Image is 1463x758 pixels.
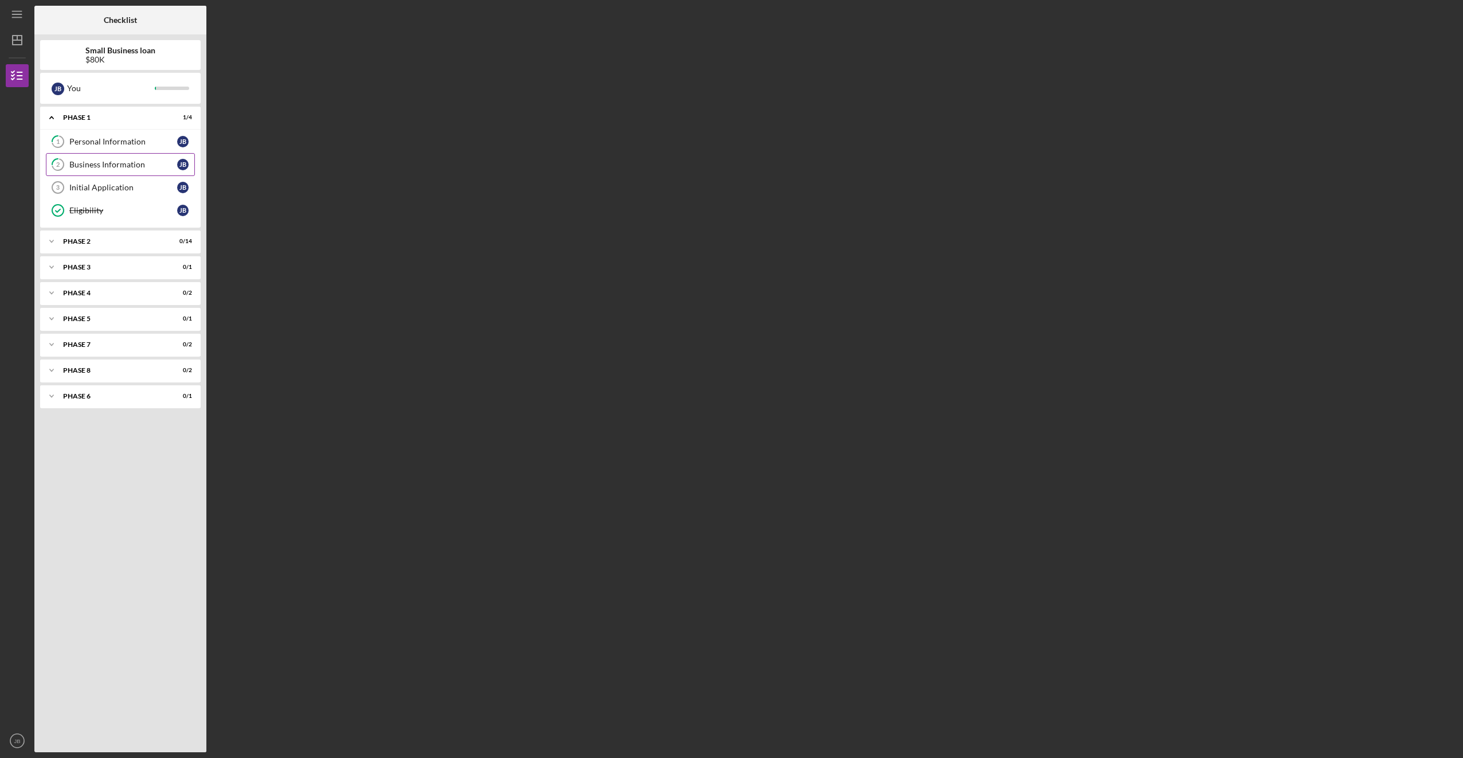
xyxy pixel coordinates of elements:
[177,205,189,216] div: J B
[56,161,60,169] tspan: 2
[69,183,177,192] div: Initial Application
[46,130,195,153] a: 1Personal InformationJB
[69,206,177,215] div: Eligibility
[85,55,155,64] div: $80K
[6,729,29,752] button: JB
[85,46,155,55] b: Small Business loan
[56,138,60,146] tspan: 1
[63,315,163,322] div: Phase 5
[69,137,177,146] div: Personal Information
[63,367,163,374] div: Phase 8
[46,153,195,176] a: 2Business InformationJB
[56,184,60,191] tspan: 3
[177,182,189,193] div: J B
[171,315,192,322] div: 0 / 1
[171,393,192,400] div: 0 / 1
[63,290,163,296] div: Phase 4
[63,341,163,348] div: Phase 7
[63,264,163,271] div: Phase 3
[177,136,189,147] div: J B
[177,159,189,170] div: J B
[46,176,195,199] a: 3Initial ApplicationJB
[46,199,195,222] a: EligibilityJB
[171,367,192,374] div: 0 / 2
[171,264,192,271] div: 0 / 1
[52,83,64,95] div: J B
[14,738,20,744] text: JB
[63,393,163,400] div: Phase 6
[171,114,192,121] div: 1 / 4
[67,79,155,98] div: You
[104,15,137,25] b: Checklist
[171,238,192,245] div: 0 / 14
[171,290,192,296] div: 0 / 2
[63,238,163,245] div: Phase 2
[63,114,163,121] div: Phase 1
[69,160,177,169] div: Business Information
[171,341,192,348] div: 0 / 2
